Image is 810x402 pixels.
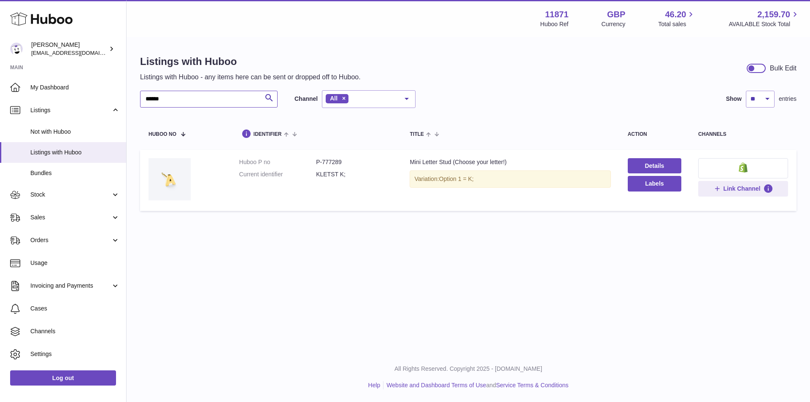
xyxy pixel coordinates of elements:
button: Link Channel [698,181,788,196]
strong: GBP [607,9,625,20]
p: Listings with Huboo - any items here can be sent or dropped off to Huboo. [140,73,361,82]
img: shopify-small.png [739,162,748,173]
div: Currency [602,20,626,28]
div: Huboo Ref [540,20,569,28]
span: Listings [30,106,111,114]
div: Variation: [410,170,610,188]
span: Invoicing and Payments [30,282,111,290]
span: Cases [30,305,120,313]
a: Website and Dashboard Terms of Use [386,382,486,389]
span: Listings with Huboo [30,148,120,156]
h1: Listings with Huboo [140,55,361,68]
span: Bundles [30,169,120,177]
p: All Rights Reserved. Copyright 2025 - [DOMAIN_NAME] [133,365,803,373]
a: Log out [10,370,116,386]
div: channels [698,132,788,137]
span: Sales [30,213,111,221]
span: Huboo no [148,132,176,137]
span: Usage [30,259,120,267]
span: Channels [30,327,120,335]
a: Help [368,382,381,389]
span: Total sales [658,20,696,28]
span: identifier [254,132,282,137]
a: 2,159.70 AVAILABLE Stock Total [729,9,800,28]
span: Option 1 = K; [439,175,474,182]
label: Show [726,95,742,103]
dd: KLETST K; [316,170,393,178]
a: 46.20 Total sales [658,9,696,28]
span: My Dashboard [30,84,120,92]
span: Not with Huboo [30,128,120,136]
span: 46.20 [665,9,686,20]
span: All [330,95,337,102]
li: and [383,381,568,389]
span: Settings [30,350,120,358]
span: Link Channel [724,185,761,192]
dt: Huboo P no [239,158,316,166]
span: Orders [30,236,111,244]
span: AVAILABLE Stock Total [729,20,800,28]
span: title [410,132,424,137]
div: Mini Letter Stud (Choose your letter!) [410,158,610,166]
div: Bulk Edit [770,64,796,73]
span: [EMAIL_ADDRESS][DOMAIN_NAME] [31,49,124,56]
span: entries [779,95,796,103]
label: Channel [294,95,318,103]
div: action [628,132,681,137]
div: [PERSON_NAME] [31,41,107,57]
img: Mini Letter Stud (Choose your letter!) [148,158,191,200]
img: internalAdmin-11871@internal.huboo.com [10,43,23,55]
button: Labels [628,176,681,191]
dt: Current identifier [239,170,316,178]
strong: 11871 [545,9,569,20]
span: 2,159.70 [757,9,790,20]
span: Stock [30,191,111,199]
a: Details [628,158,681,173]
a: Service Terms & Conditions [496,382,569,389]
dd: P-777289 [316,158,393,166]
